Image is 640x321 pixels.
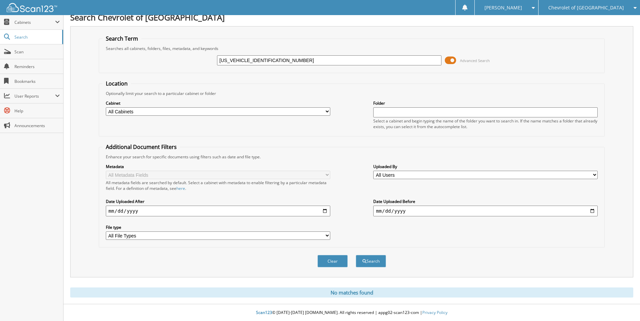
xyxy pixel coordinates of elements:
[14,123,60,128] span: Announcements
[14,19,55,25] span: Cabinets
[373,206,598,216] input: end
[317,255,348,267] button: Clear
[102,91,601,96] div: Optionally limit your search to a particular cabinet or folder
[373,118,598,129] div: Select a cabinet and begin typing the name of the folder you want to search in. If the name match...
[14,49,60,55] span: Scan
[484,6,522,10] span: [PERSON_NAME]
[460,58,490,63] span: Advanced Search
[373,100,598,106] label: Folder
[14,93,55,99] span: User Reports
[106,180,330,191] div: All metadata fields are searched by default. Select a cabinet with metadata to enable filtering b...
[102,46,601,51] div: Searches all cabinets, folders, files, metadata, and keywords
[102,154,601,160] div: Enhance your search for specific documents using filters such as date and file type.
[422,310,447,315] a: Privacy Policy
[70,287,633,298] div: No matches found
[70,12,633,23] h1: Search Chevrolet of [GEOGRAPHIC_DATA]
[14,64,60,69] span: Reminders
[106,199,330,204] label: Date Uploaded After
[373,164,598,169] label: Uploaded By
[102,80,131,87] legend: Location
[102,143,180,151] legend: Additional Document Filters
[63,305,640,321] div: © [DATE]-[DATE] [DOMAIN_NAME]. All rights reserved | appg02-scan123-com |
[106,206,330,216] input: start
[606,289,640,321] iframe: Chat Widget
[106,164,330,169] label: Metadata
[14,78,60,84] span: Bookmarks
[176,185,185,191] a: here
[7,3,57,12] img: scan123-logo-white.svg
[356,255,386,267] button: Search
[256,310,272,315] span: Scan123
[14,108,60,114] span: Help
[548,6,624,10] span: Chevrolet of [GEOGRAPHIC_DATA]
[14,34,59,40] span: Search
[106,224,330,230] label: File type
[106,100,330,106] label: Cabinet
[373,199,598,204] label: Date Uploaded Before
[102,35,141,42] legend: Search Term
